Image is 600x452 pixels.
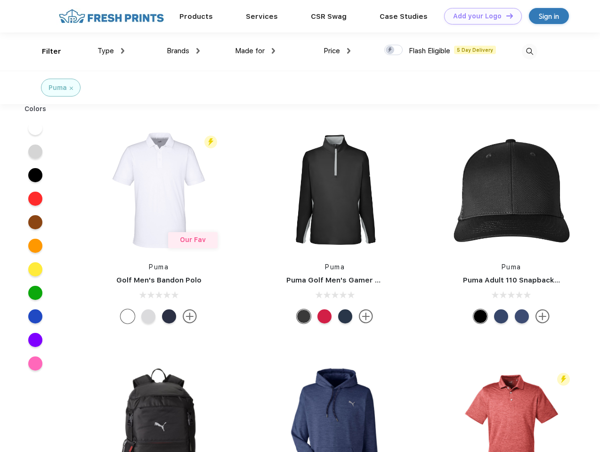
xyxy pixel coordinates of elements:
[324,47,340,55] span: Price
[539,11,559,22] div: Sign in
[272,128,397,253] img: func=resize&h=266
[96,128,221,253] img: func=resize&h=266
[454,46,496,54] span: 5 Day Delivery
[246,12,278,21] a: Services
[116,276,202,284] a: Golf Men's Bandon Polo
[338,309,352,323] div: Navy Blazer
[272,48,275,54] img: dropdown.png
[522,44,537,59] img: desktop_search.svg
[179,12,213,21] a: Products
[204,136,217,148] img: flash_active_toggle.svg
[42,46,61,57] div: Filter
[325,263,345,271] a: Puma
[502,263,521,271] a: Puma
[453,12,502,20] div: Add your Logo
[141,309,155,323] div: High Rise
[347,48,350,54] img: dropdown.png
[167,47,189,55] span: Brands
[535,309,550,323] img: more.svg
[311,12,347,21] a: CSR Swag
[17,104,54,114] div: Colors
[359,309,373,323] img: more.svg
[494,309,508,323] div: Peacoat with Qut Shd
[529,8,569,24] a: Sign in
[149,263,169,271] a: Puma
[317,309,332,323] div: Ski Patrol
[183,309,197,323] img: more.svg
[162,309,176,323] div: Navy Blazer
[196,48,200,54] img: dropdown.png
[97,47,114,55] span: Type
[121,48,124,54] img: dropdown.png
[557,373,570,386] img: flash_active_toggle.svg
[70,87,73,90] img: filter_cancel.svg
[297,309,311,323] div: Puma Black
[180,236,206,243] span: Our Fav
[286,276,435,284] a: Puma Golf Men's Gamer Golf Quarter-Zip
[506,13,513,18] img: DT
[409,47,450,55] span: Flash Eligible
[473,309,487,323] div: Pma Blk Pma Blk
[56,8,167,24] img: fo%20logo%202.webp
[49,83,67,93] div: Puma
[515,309,529,323] div: Peacoat Qut Shd
[121,309,135,323] div: Bright White
[449,128,574,253] img: func=resize&h=266
[235,47,265,55] span: Made for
